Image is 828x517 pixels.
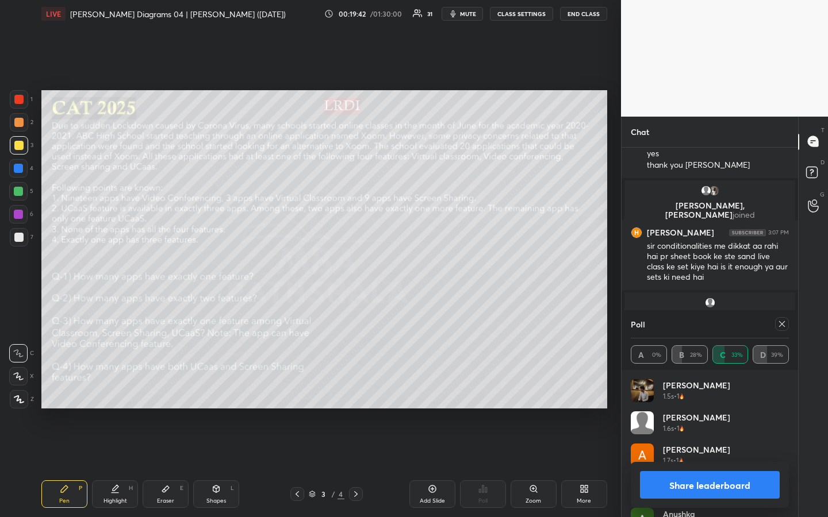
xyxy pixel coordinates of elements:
[79,485,82,491] div: P
[622,117,658,147] p: Chat
[338,489,344,499] div: 4
[622,148,798,430] div: grid
[700,185,712,196] img: default.png
[10,228,33,246] div: 7
[677,391,679,402] h5: 1
[9,344,34,362] div: C
[157,498,174,504] div: Eraser
[663,411,730,423] h4: [PERSON_NAME]
[663,443,730,456] h4: [PERSON_NAME]
[733,209,755,220] span: joined
[9,182,33,200] div: 5
[673,456,676,466] h5: •
[631,411,654,434] img: default.png
[10,136,33,155] div: 3
[9,205,33,223] div: 6
[631,379,654,402] img: thumbnail.jpg
[647,241,789,283] div: sir conditionalities me dikkat aa rahi hai pr sheet book ke ste sand live class ke set kiye hai i...
[231,485,234,491] div: L
[427,11,432,17] div: 31
[206,498,226,504] div: Shapes
[647,148,789,160] div: yes
[820,190,825,199] p: G
[318,491,329,497] div: 3
[821,158,825,167] p: D
[631,201,788,219] p: [PERSON_NAME], [PERSON_NAME]
[631,227,642,238] img: thumbnail.jpg
[729,229,766,236] img: 4P8fHbbgJtejmAAAAAElFTkSuQmCC
[10,90,33,109] div: 1
[678,458,684,464] img: streak-poll-icon.44701ccd.svg
[708,185,720,196] img: thumbnail.jpg
[679,426,684,431] img: streak-poll-icon.44701ccd.svg
[768,229,789,236] div: 3:07 PM
[821,126,825,134] p: T
[663,391,674,402] h5: 1.5s
[10,390,34,408] div: Z
[663,379,730,391] h4: [PERSON_NAME]
[129,485,133,491] div: H
[526,498,541,504] div: Zoom
[442,7,483,21] button: mute
[676,456,678,466] h5: 1
[677,423,679,434] h5: 1
[70,9,286,20] h4: [PERSON_NAME] Diagrams 04 | [PERSON_NAME] ([DATE])
[674,423,677,434] h5: •
[59,498,70,504] div: Pen
[41,7,66,21] div: LIVE
[674,391,677,402] h5: •
[9,367,34,385] div: X
[560,7,607,21] button: END CLASS
[663,423,674,434] h5: 1.6s
[647,227,714,238] h6: [PERSON_NAME]
[420,498,445,504] div: Add Slide
[9,159,33,178] div: 4
[490,7,553,21] button: CLASS SETTINGS
[679,393,684,399] img: streak-poll-icon.44701ccd.svg
[103,498,127,504] div: Highlight
[631,318,645,330] h4: Poll
[631,443,654,466] img: thumbnail.jpg
[577,498,591,504] div: More
[180,485,183,491] div: E
[640,471,780,499] button: Share leaderboard
[663,456,673,466] h5: 1.7s
[704,297,716,308] img: default.png
[460,10,476,18] span: mute
[647,160,789,171] div: thank you [PERSON_NAME]
[631,379,789,517] div: grid
[332,491,335,497] div: /
[10,113,33,132] div: 2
